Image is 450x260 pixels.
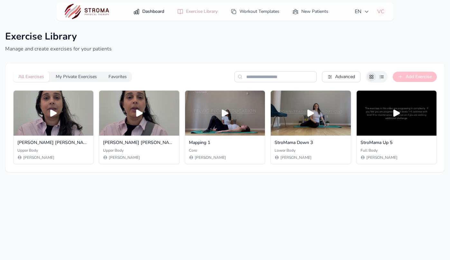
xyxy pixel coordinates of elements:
button: EN [351,5,373,18]
h1: Exercise Library [5,31,445,42]
span: Core [189,148,197,153]
span: [PERSON_NAME] [23,155,54,160]
span: [PERSON_NAME] [195,155,226,160]
h3: Chin Tuck [17,139,89,146]
span: EN [355,8,369,15]
span: Lower Body [275,148,295,153]
button: Advanced [322,71,361,82]
h3: StroMama Down 3 [275,139,347,146]
button: Add Exercise [393,72,437,82]
img: STROMA logo [64,3,110,21]
span: Full Body [361,148,378,153]
button: My Private Exercises [51,72,102,82]
span: Upper Body [17,148,38,153]
span: Upper Body [103,148,124,153]
button: All Exercises [13,72,49,82]
span: [PERSON_NAME] [280,155,312,160]
button: Favorites [103,72,132,82]
h3: Chin Tuck w/ Rotation [103,139,175,146]
span: [PERSON_NAME] [109,155,140,160]
a: Dashboard [129,6,168,17]
p: Manage and create exercises for your patients [5,45,445,53]
button: VC [376,6,386,17]
a: Workout Templates [227,6,283,17]
h3: Mapping 1 [189,139,261,146]
a: New Patients [288,6,332,17]
h3: StroMama Up 5 [361,139,433,146]
span: [PERSON_NAME] [366,155,398,160]
span: Advanced [335,74,355,80]
a: Exercise Library [173,6,221,17]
